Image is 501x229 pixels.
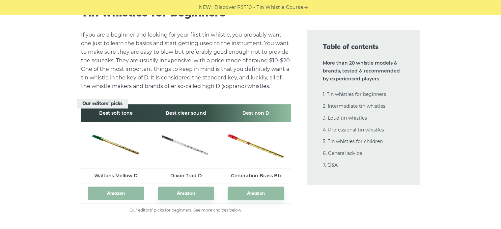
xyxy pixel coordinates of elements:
[323,162,338,168] a: 7. Q&A
[221,104,291,122] th: Best non D
[214,4,236,11] span: Discover
[228,125,284,163] img: generation Brass Bb Tin Whistle Preview
[77,99,128,108] span: Our editors’ picks
[81,207,291,214] figcaption: Our editors’ picks for beginners. See more choices below.
[151,104,221,122] th: Best clear sound
[221,169,291,183] td: Generation Brass Bb
[158,131,214,157] img: Dixon Trad D Tin Whistle Preview
[81,169,151,183] td: Waltons Mellow D
[158,186,214,200] a: Amazon
[323,42,404,51] span: Table of contents
[199,4,212,11] span: NEW:
[81,31,291,91] p: If you are a beginner and looking for your first tin whistle, you probably want one just to learn...
[228,186,284,200] a: Amazon
[323,127,384,133] a: 4. Professional tin whistles
[323,60,400,82] strong: More than 20 whistle models & brands, tested & recommended by experienced players.
[81,104,151,122] th: Best soft tone
[323,150,362,156] a: 6. General advice
[323,91,386,97] a: 1. Tin whistles for beginners
[88,131,144,157] img: Waltons Mellow D Tin Whistle Preview
[323,103,385,109] a: 2. Intermediate tin whistles
[323,138,383,144] a: 5. Tin whistles for children
[88,186,144,200] a: Amazon
[323,115,367,121] a: 3. Loud tin whistles
[237,4,303,11] a: PST10 - Tin Whistle Course
[151,169,221,183] td: Dixon Trad D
